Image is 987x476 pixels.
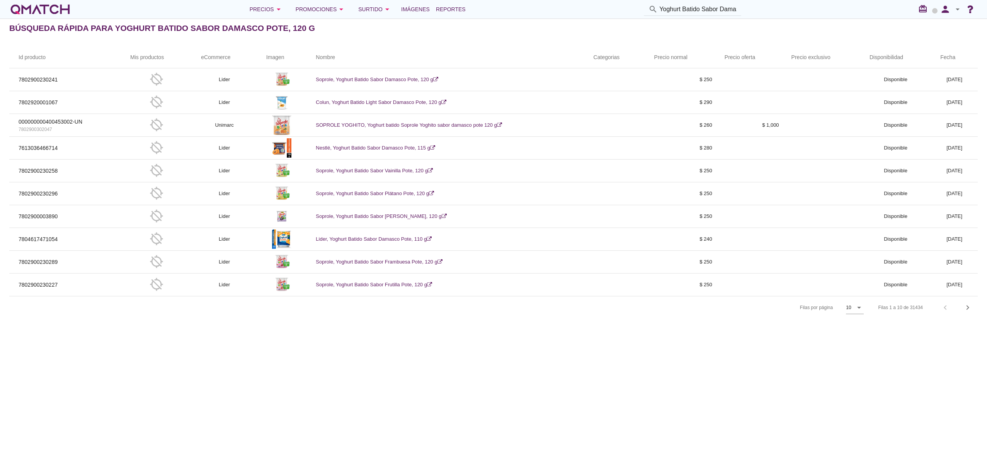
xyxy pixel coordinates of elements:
[192,91,257,114] td: Lider
[150,277,163,291] i: gps_off
[860,160,931,182] td: Disponible
[931,91,978,114] td: [DATE]
[316,259,442,265] a: Soprole, Yoghurt Batido Sabor Frambuesa Pote, 120 g
[854,303,864,312] i: arrow_drop_down
[931,160,978,182] td: [DATE]
[860,114,931,137] td: Disponible
[645,251,715,274] td: $ 250
[19,235,112,243] p: 7804617471054
[19,118,112,126] p: 000000000400453002-UN
[931,114,978,137] td: [DATE]
[19,167,112,175] p: 7802900230258
[192,137,257,160] td: Lider
[436,5,466,14] span: Reportes
[316,190,434,196] a: Soprole, Yoghurt Batido Sabor Plátano Pote, 120 g
[192,251,257,274] td: Lider
[150,118,163,132] i: gps_off
[401,5,430,14] span: Imágenes
[316,282,432,287] a: Soprole, Yoghurt Batido Sabor Frutilla Pote, 120 g
[289,2,352,17] button: Promociones
[931,182,978,205] td: [DATE]
[398,2,433,17] a: Imágenes
[192,114,257,137] td: Unimarc
[715,114,782,137] td: $ 1,000
[931,205,978,228] td: [DATE]
[296,5,346,14] div: Promociones
[645,182,715,205] td: $ 250
[150,232,163,246] i: gps_off
[243,2,289,17] button: Precios
[192,205,257,228] td: Lider
[645,205,715,228] td: $ 250
[150,209,163,223] i: gps_off
[963,303,972,312] i: chevron_right
[121,47,192,68] th: Mis productos: Not sorted.
[19,144,112,152] p: 7613036466714
[316,99,446,105] a: Colun, Yoghurt Batido Light Sabor Damasco Pote, 120 g
[961,301,975,314] button: Next page
[150,163,163,177] i: gps_off
[257,47,306,68] th: Imagen: Not sorted.
[306,47,584,68] th: Nombre: Not sorted.
[645,137,715,160] td: $ 280
[918,4,931,14] i: redeem
[715,47,782,68] th: Precio oferta: Not sorted.
[846,304,851,311] div: 10
[150,72,163,86] i: gps_off
[645,160,715,182] td: $ 250
[19,76,112,84] p: 7802900230241
[938,4,953,15] i: person
[150,186,163,200] i: gps_off
[274,5,283,14] i: arrow_drop_down
[931,68,978,91] td: [DATE]
[723,296,864,319] div: Filas por página
[659,3,737,15] input: Buscar productos
[931,47,978,68] th: Fecha: Not sorted.
[860,205,931,228] td: Disponible
[192,47,257,68] th: eCommerce: Not sorted.
[953,5,962,14] i: arrow_drop_down
[9,2,71,17] a: white-qmatch-logo
[150,95,163,109] i: gps_off
[316,122,502,128] a: SOPROLE YOGHITO, Yoghurt batido Soprole Yoghito sabor damasco pote 120 g
[316,236,432,242] a: Lider, Yoghurt Batido Sabor Damasco Pote, 110 g
[931,228,978,251] td: [DATE]
[645,228,715,251] td: $ 240
[860,91,931,114] td: Disponible
[931,274,978,296] td: [DATE]
[584,47,645,68] th: Categorias: Not sorted.
[316,76,438,82] a: Soprole, Yoghurt Batido Sabor Damasco Pote, 120 g
[645,68,715,91] td: $ 250
[860,47,931,68] th: Disponibilidad: Not sorted.
[860,137,931,160] td: Disponible
[9,22,315,34] h2: Búsqueda rápida para Yoghurt Batido Sabor Damasco Pote, 120 g
[19,258,112,266] p: 7802900230289
[860,68,931,91] td: Disponible
[860,228,931,251] td: Disponible
[358,5,392,14] div: Surtido
[645,47,715,68] th: Precio normal: Not sorted.
[19,281,112,289] p: 7802900230227
[860,274,931,296] td: Disponible
[250,5,283,14] div: Precios
[931,251,978,274] td: [DATE]
[19,126,112,133] p: 7802900302047
[150,141,163,155] i: gps_off
[645,91,715,114] td: $ 290
[383,5,392,14] i: arrow_drop_down
[645,274,715,296] td: $ 250
[337,5,346,14] i: arrow_drop_down
[433,2,469,17] a: Reportes
[192,160,257,182] td: Lider
[192,274,257,296] td: Lider
[9,47,121,68] th: Id producto: Not sorted.
[782,47,860,68] th: Precio exclusivo: Not sorted.
[860,251,931,274] td: Disponible
[19,99,112,107] p: 7802920001067
[192,182,257,205] td: Lider
[878,304,923,311] div: Filas 1 a 10 de 31434
[192,228,257,251] td: Lider
[19,212,112,221] p: 7802900003890
[645,114,715,137] td: $ 260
